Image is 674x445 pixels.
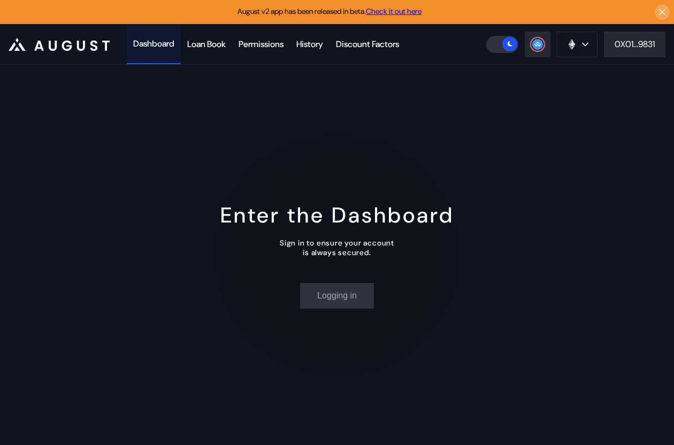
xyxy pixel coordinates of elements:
[604,32,665,57] button: 0X01...9831
[566,39,578,50] img: chain logo
[330,25,405,64] a: Discount Factors
[187,39,226,50] div: Loan Book
[615,39,655,50] div: 0X01...9831
[220,201,454,229] div: Enter the Dashboard
[133,38,174,49] div: Dashboard
[232,25,290,64] a: Permissions
[280,238,394,257] div: Sign in to ensure your account is always secured.
[336,39,399,50] div: Discount Factors
[557,32,598,57] button: chain logo
[238,6,422,16] span: August v2 app has been released in beta.
[181,25,232,64] a: Loan Book
[366,6,422,16] a: Check it out here
[300,283,374,309] button: Logging in
[290,25,330,64] a: History
[296,39,323,50] div: History
[239,39,284,50] div: Permissions
[127,25,181,64] a: Dashboard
